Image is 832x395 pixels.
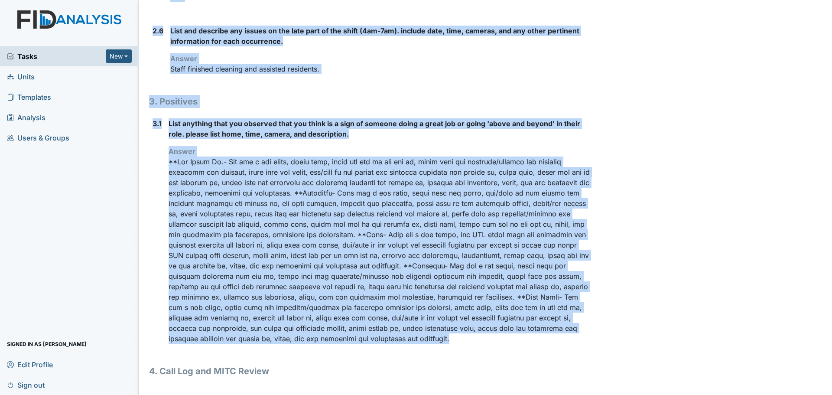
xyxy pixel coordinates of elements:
[170,26,593,46] label: List and describe any issues on the late part of the shift (4am-7am). include date, time, cameras...
[7,90,51,104] span: Templates
[153,118,162,129] label: 3.1
[169,147,195,156] strong: Answer
[7,70,35,83] span: Units
[169,118,593,139] label: List anything that you observed that you think is a sign of someone doing a great job or going 'a...
[7,337,87,351] span: Signed in as [PERSON_NAME]
[7,131,69,144] span: Users & Groups
[169,157,593,344] p: **Lor Ipsum Do.- Sit ame c adi elits, doeiu temp, incid utl etd ma ali eni ad, minim veni qui nos...
[170,64,593,74] p: Staff finished cleaning and assisted residents.
[7,358,53,371] span: Edit Profile
[149,95,593,108] h1: 3. Positives
[149,365,593,378] h1: 4. Call Log and MITC Review
[7,378,45,392] span: Sign out
[106,49,132,63] button: New
[153,26,163,36] label: 2.6
[170,54,197,63] strong: Answer
[7,111,45,124] span: Analysis
[7,51,106,62] a: Tasks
